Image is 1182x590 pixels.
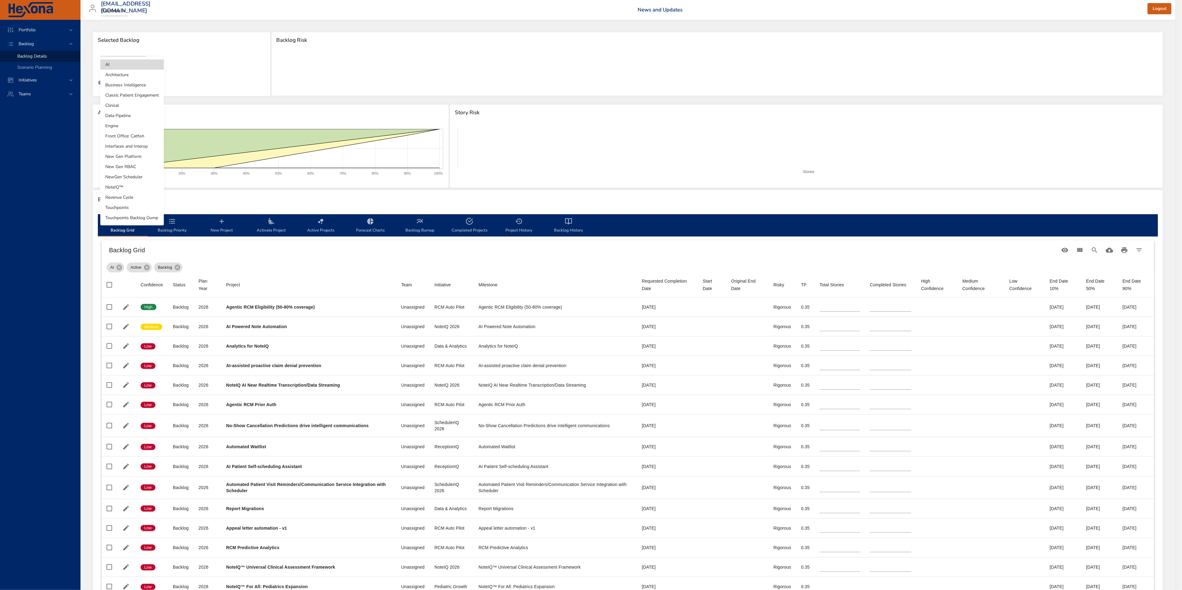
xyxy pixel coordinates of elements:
[100,192,164,202] li: Revenue Cycle
[100,100,164,111] li: Clinical
[100,172,164,182] li: NewGen Scheduler
[100,213,164,223] li: Touchpoints Backlog Dump
[100,90,164,100] li: Classic Patient Engagement
[100,80,164,90] li: Business Intelligence
[100,162,164,172] li: New Gen RBAC
[100,141,164,151] li: Interfaces and Interop
[100,131,164,141] li: Front Office: Catfish
[100,182,164,192] li: NoteIQ™
[100,202,164,213] li: Touchpoints
[100,151,164,162] li: New Gen Platform
[100,59,164,70] li: AI
[100,111,164,121] li: Data Pipeline
[100,121,164,131] li: Engine
[100,70,164,80] li: Architecture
